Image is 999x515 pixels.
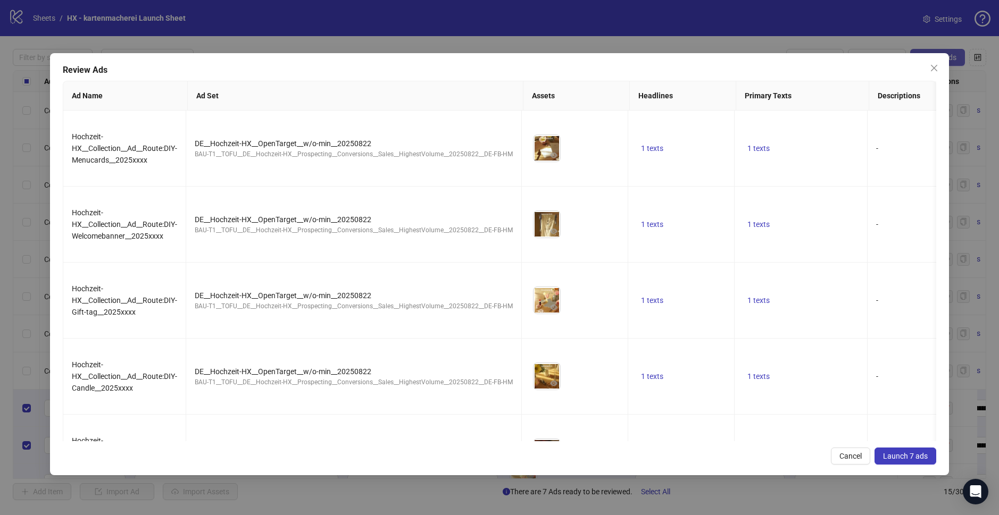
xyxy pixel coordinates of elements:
span: 1 texts [641,144,663,153]
span: 1 texts [747,144,770,153]
span: Hochzeit-HX__Collection__Ad__Route:DIY-SeatingPlan__2025xxxx [72,436,177,468]
button: Preview [547,377,560,390]
div: Review Ads [63,64,936,77]
div: DE__Hochzeit-HX__OpenTarget__w/o-min__20250822 [195,366,513,377]
span: Cancel [839,452,862,460]
th: Assets [523,81,630,111]
div: BAU-T1__TOFU__DE__Hochzeit-HX__Prospecting__Conversions__Sales__HighestVolume__20250822__DE-FB-HM [195,301,513,311]
button: Close [926,60,943,77]
img: Asset 1 [534,135,560,162]
span: eye [550,379,557,387]
span: Hochzeit-HX__Collection__Ad__Route:DIY-Candle__2025xxxx [72,360,177,392]
div: BAU-T1__TOFU__DE__Hochzeit-HX__Prospecting__Conversions__Sales__HighestVolume__20250822__DE-FB-HM [195,377,513,387]
div: BAU-T1__TOFU__DE__Hochzeit-HX__Prospecting__Conversions__Sales__HighestVolume__20250822__DE-FB-HM [195,149,513,159]
img: Asset 1 [534,439,560,466]
button: Preview [547,301,560,314]
span: Hochzeit-HX__Collection__Ad__Route:DIY-Menucards__2025xxxx [72,132,177,164]
span: 1 texts [747,372,770,381]
span: 1 texts [641,372,663,381]
div: DE__Hochzeit-HX__OpenTarget__w/o-min__20250822 [195,214,513,225]
span: eye [550,303,557,311]
span: close [930,64,938,72]
span: Hochzeit-HX__Collection__Ad__Route:DIY-Welcomebanner__2025xxxx [72,208,177,240]
button: 1 texts [637,142,668,155]
button: 1 texts [637,294,668,307]
span: 1 texts [747,296,770,305]
button: 1 texts [743,370,774,383]
span: eye [550,227,557,235]
span: 1 texts [747,220,770,229]
div: BAU-T1__TOFU__DE__Hochzeit-HX__Prospecting__Conversions__Sales__HighestVolume__20250822__DE-FB-HM [195,225,513,235]
button: 1 texts [743,218,774,231]
div: DE__Hochzeit-HX__OpenTarget__w/o-min__20250822 [195,138,513,149]
span: 1 texts [641,220,663,229]
th: Primary Texts [736,81,869,111]
button: 1 texts [637,218,668,231]
span: - [876,144,878,153]
button: Launch 7 ads [875,448,936,465]
span: eye [550,151,557,159]
span: - [876,372,878,381]
button: Preview [547,225,560,238]
th: Ad Set [188,81,524,111]
div: DE__Hochzeit-HX__OpenTarget__w/o-min__20250822 [195,290,513,301]
th: Ad Name [63,81,188,111]
span: - [876,220,878,229]
span: 1 texts [641,296,663,305]
span: Hochzeit-HX__Collection__Ad__Route:DIY-Gift-tag__2025xxxx [72,284,177,316]
th: Headlines [630,81,736,111]
img: Asset 1 [534,211,560,238]
span: - [876,296,878,305]
img: Asset 1 [534,363,560,390]
button: Cancel [831,448,870,465]
button: Preview [547,149,560,162]
button: 1 texts [743,142,774,155]
button: 1 texts [637,370,668,383]
div: Open Intercom Messenger [963,479,988,504]
button: 1 texts [743,294,774,307]
img: Asset 1 [534,287,560,314]
span: Launch 7 ads [883,452,928,460]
